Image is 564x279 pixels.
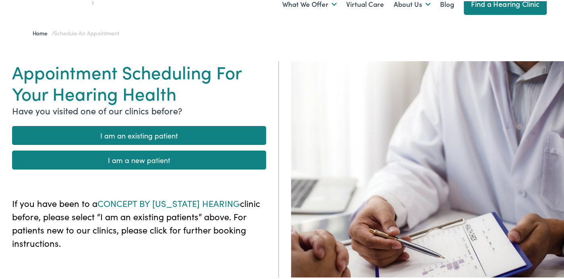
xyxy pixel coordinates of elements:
a: I am an existing patient [12,125,266,144]
span: Schedule an Appointment [54,28,119,36]
a: I am a new patient [12,149,266,168]
p: Have you visited one of our clinics before? [12,103,266,116]
p: If you have been to a clinic before, please select “I am an existing patients” above. For patient... [12,195,266,248]
span: / [33,28,119,36]
span: CONCEPT BY [US_STATE] HEARING [97,196,240,208]
h1: Appointment Scheduling For Your Hearing Health [12,60,266,103]
a: Home [33,28,52,36]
